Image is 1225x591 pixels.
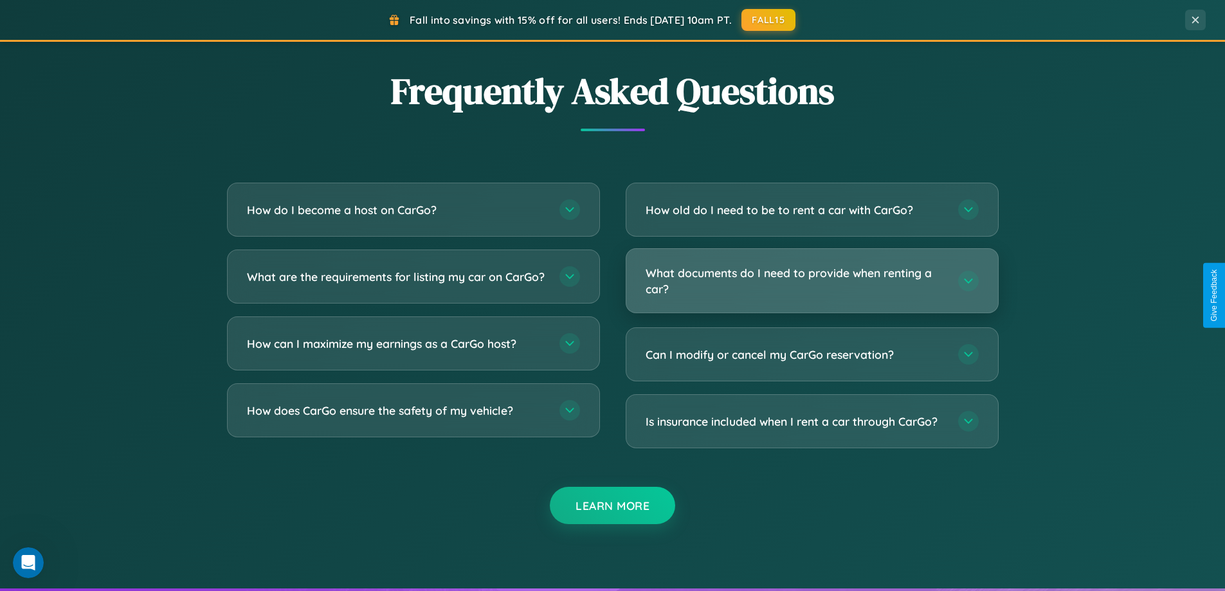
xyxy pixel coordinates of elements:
h2: Frequently Asked Questions [227,66,999,116]
button: FALL15 [741,9,795,31]
h3: How old do I need to be to rent a car with CarGo? [646,202,945,218]
h3: How do I become a host on CarGo? [247,202,547,218]
h3: What documents do I need to provide when renting a car? [646,265,945,296]
h3: How does CarGo ensure the safety of my vehicle? [247,403,547,419]
div: Give Feedback [1210,269,1219,322]
button: Learn More [550,487,675,524]
h3: What are the requirements for listing my car on CarGo? [247,269,547,285]
h3: Is insurance included when I rent a car through CarGo? [646,414,945,430]
iframe: Intercom live chat [13,547,44,578]
h3: Can I modify or cancel my CarGo reservation? [646,347,945,363]
h3: How can I maximize my earnings as a CarGo host? [247,336,547,352]
span: Fall into savings with 15% off for all users! Ends [DATE] 10am PT. [410,14,732,26]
